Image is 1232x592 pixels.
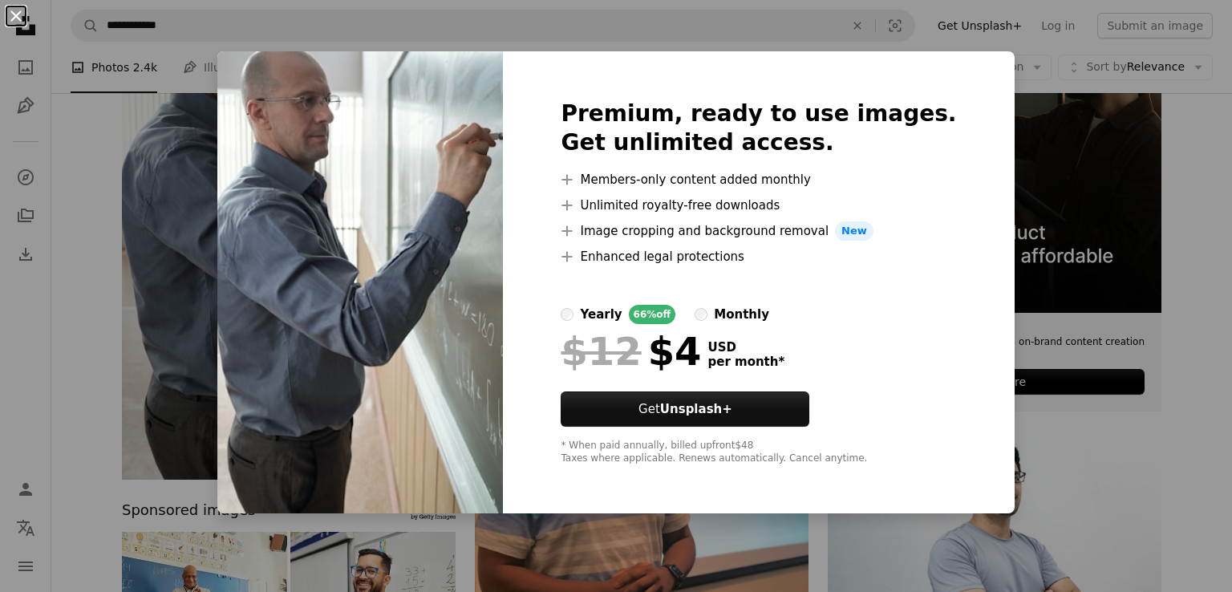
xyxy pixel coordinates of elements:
[561,440,956,465] div: * When paid annually, billed upfront $48 Taxes where applicable. Renews automatically. Cancel any...
[561,221,956,241] li: Image cropping and background removal
[561,330,701,372] div: $4
[561,330,641,372] span: $12
[561,247,956,266] li: Enhanced legal protections
[561,196,956,215] li: Unlimited royalty-free downloads
[707,355,784,369] span: per month *
[660,402,732,416] strong: Unsplash+
[561,170,956,189] li: Members-only content added monthly
[580,305,622,324] div: yearly
[561,308,573,321] input: yearly66%off
[835,221,873,241] span: New
[695,308,707,321] input: monthly
[629,305,676,324] div: 66% off
[714,305,769,324] div: monthly
[217,51,503,513] img: premium_photo-1664300900349-afd61c20f8b8
[561,99,956,157] h2: Premium, ready to use images. Get unlimited access.
[707,340,784,355] span: USD
[561,391,809,427] button: GetUnsplash+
